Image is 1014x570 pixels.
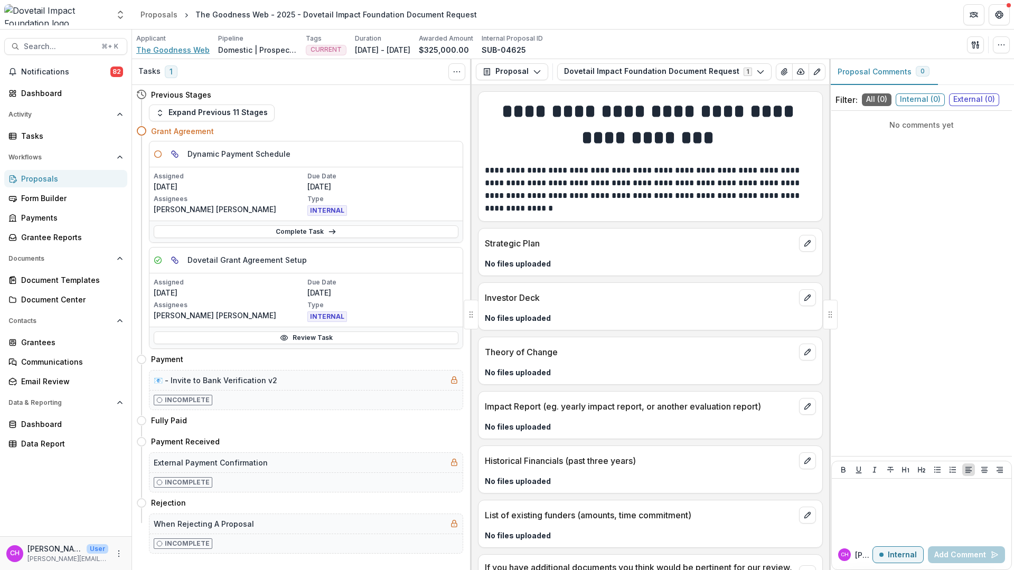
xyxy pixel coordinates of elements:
[307,311,347,322] span: INTERNAL
[482,44,526,55] p: SUB-04625
[4,106,127,123] button: Open Activity
[166,146,183,163] button: View dependent tasks
[884,463,897,476] button: Strike
[307,287,459,298] p: [DATE]
[888,550,917,559] p: Internal
[419,34,473,43] p: Awarded Amount
[218,34,243,43] p: Pipeline
[151,415,187,426] h4: Fully Paid
[187,254,307,265] h5: Dovetail Grant Agreement Setup
[306,34,322,43] p: Tags
[154,331,458,344] a: Review Task
[21,438,119,449] div: Data Report
[8,399,112,406] span: Data & Reporting
[113,4,128,25] button: Open entity switcher
[27,543,82,554] p: [PERSON_NAME] [PERSON_NAME]
[165,539,210,548] p: Incomplete
[154,375,277,386] h5: 📧 - Invite to Bank Verification v2
[21,356,119,367] div: Communications
[154,225,458,238] a: Complete Task
[993,463,1006,476] button: Align Right
[799,398,816,415] button: edit
[4,435,127,452] a: Data Report
[21,212,119,223] div: Payments
[4,250,127,267] button: Open Documents
[307,172,459,181] p: Due Date
[852,463,865,476] button: Underline
[485,367,816,378] p: No files uploaded
[862,93,891,106] span: All ( 0 )
[485,509,795,521] p: List of existing funders (amounts, time commitment)
[899,463,912,476] button: Heading 1
[946,463,959,476] button: Ordered List
[4,38,127,55] button: Search...
[799,507,816,524] button: edit
[136,7,481,22] nav: breadcrumb
[963,4,984,25] button: Partners
[485,346,795,358] p: Theory of Change
[355,44,410,55] p: [DATE] - [DATE]
[4,4,109,25] img: Dovetail Impact Foundation logo
[868,463,881,476] button: Italicize
[165,395,210,405] p: Incomplete
[307,300,459,310] p: Type
[21,88,119,99] div: Dashboard
[4,415,127,433] a: Dashboard
[151,497,186,508] h4: Rejection
[154,194,305,204] p: Assignees
[928,546,1005,563] button: Add Comment
[138,67,161,76] h3: Tasks
[27,554,108,564] p: [PERSON_NAME][EMAIL_ADDRESS][DOMAIN_NAME]
[311,46,342,53] span: CURRENT
[151,436,220,447] h4: Payment Received
[166,252,183,269] button: View dependent tasks
[110,66,123,77] span: 82
[921,68,925,75] span: 0
[809,63,825,80] button: Edit as form
[10,550,20,557] div: Courtney Eker Hardy
[989,4,1010,25] button: Get Help
[4,209,127,226] a: Payments
[140,9,177,20] div: Proposals
[8,255,112,262] span: Documents
[482,34,543,43] p: Internal Proposal ID
[195,9,477,20] div: The Goodness Web - 2025 - Dovetail Impact Foundation Document Request
[4,312,127,329] button: Open Contacts
[4,84,127,102] a: Dashboard
[485,237,795,250] p: Strategic Plan
[307,181,459,192] p: [DATE]
[4,394,127,411] button: Open Data & Reporting
[799,289,816,306] button: edit
[136,44,210,55] span: The Goodness Web
[154,172,305,181] p: Assigned
[485,400,795,413] p: Impact Report (eg. yearly impact report, or another evaluation report)
[149,104,275,121] button: Expand Previous 11 Stages
[21,337,119,348] div: Grantees
[154,181,305,192] p: [DATE]
[8,317,112,325] span: Contacts
[4,63,127,80] button: Notifications82
[112,547,125,560] button: More
[4,189,127,207] a: Form Builder
[799,235,816,252] button: edit
[21,376,119,387] div: Email Review
[485,312,816,324] p: No files uploaded
[87,544,108,554] p: User
[154,204,305,215] p: [PERSON_NAME] [PERSON_NAME]
[4,170,127,187] a: Proposals
[24,42,95,51] span: Search...
[21,232,119,243] div: Grantee Reports
[485,476,816,487] p: No files uploaded
[485,454,795,467] p: Historical Financials (past three years)
[4,229,127,246] a: Grantee Reports
[4,353,127,370] a: Communications
[355,34,381,43] p: Duration
[307,194,459,204] p: Type
[154,310,305,321] p: [PERSON_NAME] [PERSON_NAME]
[21,193,119,204] div: Form Builder
[837,463,850,476] button: Bold
[151,354,183,365] h4: Payment
[485,421,816,432] p: No files uploaded
[915,463,928,476] button: Heading 2
[4,271,127,289] a: Document Templates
